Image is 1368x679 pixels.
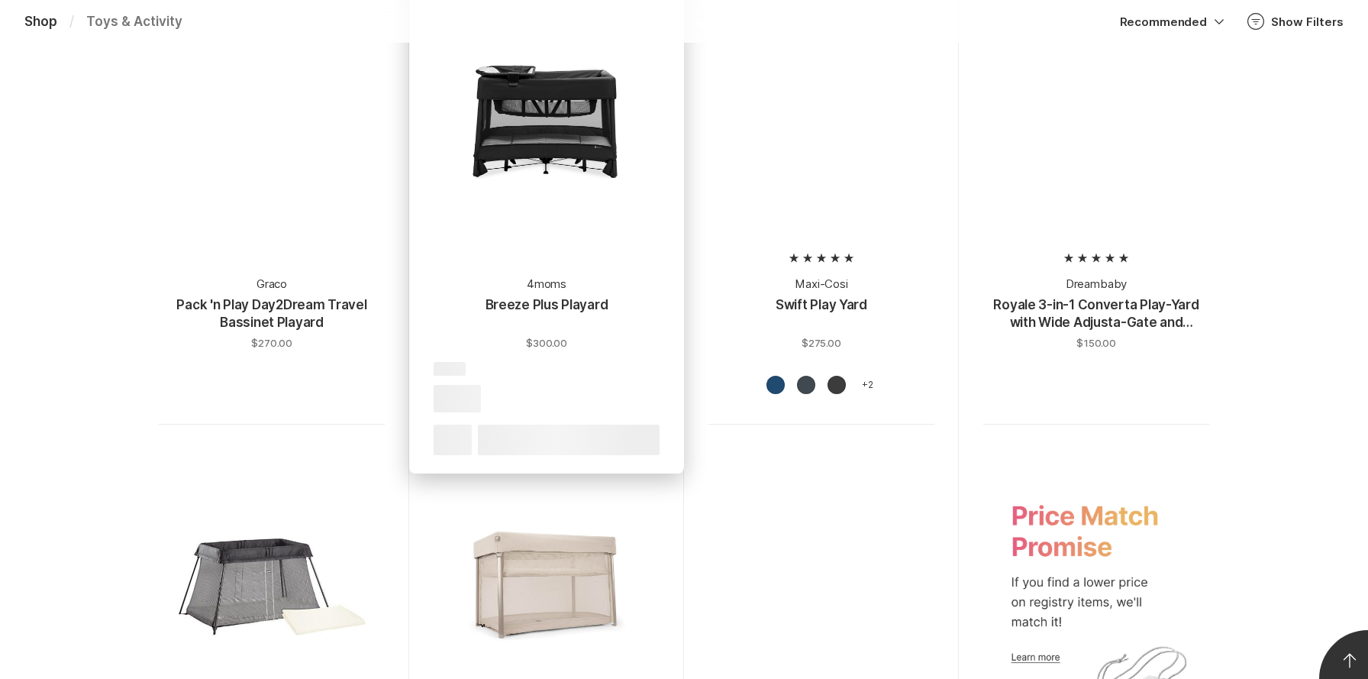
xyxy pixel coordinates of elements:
button: Essential Blue [763,376,788,400]
p: Royale 3-in-1 Converta Play-Yard with Wide Adjusta-Gate and Fireplace Guard [986,296,1206,332]
span: 4moms [527,276,566,293]
span: Dreambaby [1066,276,1128,293]
button: Essential Graphite [794,376,818,400]
span: $270.00 [251,335,292,349]
span: / [69,14,74,29]
button: open menu [1210,12,1228,31]
div: Show Filters [1271,14,1344,30]
p: Breeze Plus Playard [486,296,608,332]
span: Option select [1210,12,1228,31]
div: Essential Graphite [797,376,815,394]
span: $275.00 [802,335,842,349]
div: Essential Blue [766,376,785,394]
p: Pack 'n Play Day2Dream Travel Bassinet Playard [162,296,382,332]
div: + 2 [858,376,876,394]
span: $150.00 [1076,335,1117,349]
span: Graco [256,276,287,293]
p: Swift Play Yard [776,296,867,332]
button: Graphite [824,376,849,400]
span: Toys & Activity [86,14,182,29]
div: Graphite [828,376,846,394]
span: Shop [24,14,57,29]
span: Maxi-Cosi [795,276,848,293]
span: $300.00 [526,335,568,349]
button: +2 [855,376,879,400]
